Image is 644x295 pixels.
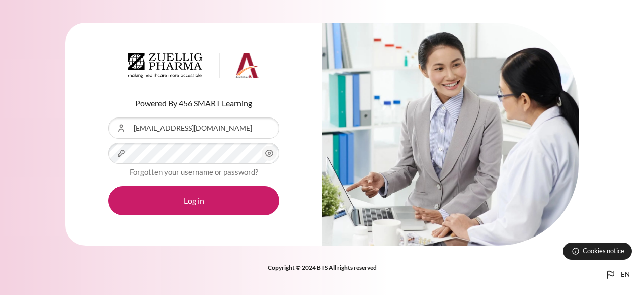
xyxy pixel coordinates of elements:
[621,270,630,280] span: en
[601,265,634,285] button: Languages
[128,53,259,78] img: Architeck
[108,97,279,109] p: Powered By 456 SMART Learning
[108,186,279,215] button: Log in
[130,167,258,176] a: Forgotten your username or password?
[268,264,377,271] strong: Copyright © 2024 BTS All rights reserved
[563,243,632,260] button: Cookies notice
[583,246,624,256] span: Cookies notice
[128,53,259,82] a: Architeck
[108,117,279,139] input: Username or Email Address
